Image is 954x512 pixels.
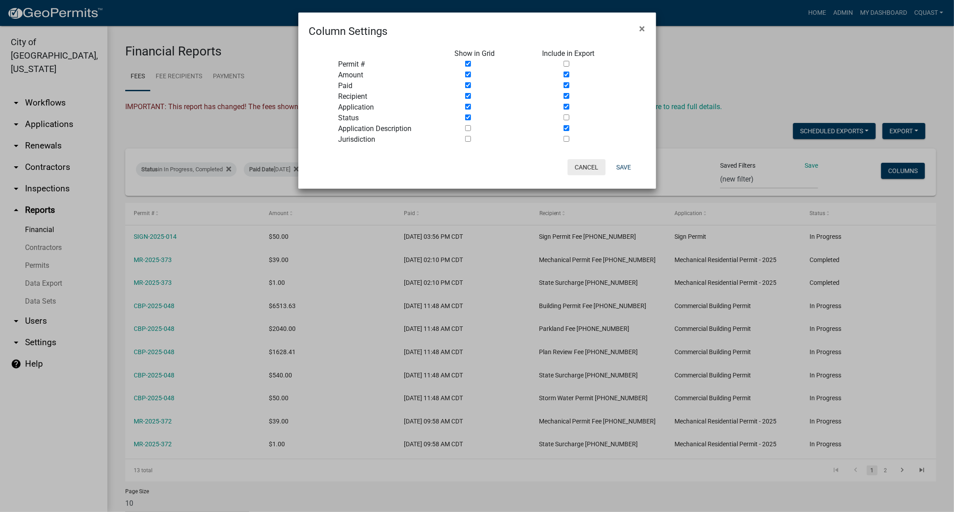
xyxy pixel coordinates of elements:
[632,16,653,41] button: Close
[640,22,645,35] span: ×
[331,70,448,80] div: Amount
[448,48,535,59] div: Show in Grid
[609,159,638,175] button: Save
[331,80,448,91] div: Paid
[331,113,448,123] div: Status
[331,59,448,70] div: Permit #
[309,23,388,39] h4: Column Settings
[331,91,448,102] div: Recipient
[331,123,448,134] div: Application Description
[331,134,448,145] div: Jurisdiction
[331,102,448,113] div: Application
[568,159,606,175] button: Cancel
[535,48,623,59] div: Include in Export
